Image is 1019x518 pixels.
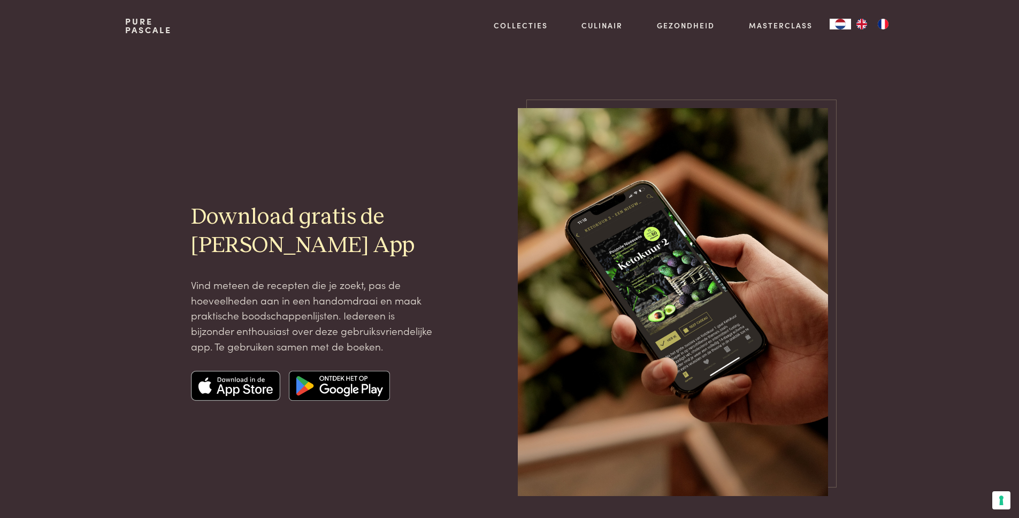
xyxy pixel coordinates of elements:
[992,491,1010,509] button: Uw voorkeuren voor toestemming voor trackingtechnologieën
[191,203,436,260] h2: Download gratis de [PERSON_NAME] App
[749,20,813,31] a: Masterclass
[518,108,828,496] img: iPhone Mockup 15
[872,19,894,29] a: FR
[851,19,872,29] a: EN
[830,19,894,29] aside: Language selected: Nederlands
[830,19,851,29] a: NL
[494,20,548,31] a: Collecties
[830,19,851,29] div: Language
[289,371,390,401] img: Google app store
[191,371,281,401] img: Apple app store
[851,19,894,29] ul: Language list
[125,17,172,34] a: PurePascale
[581,20,623,31] a: Culinair
[191,277,436,354] p: Vind meteen de recepten die je zoekt, pas de hoeveelheden aan in een handomdraai en maak praktisc...
[657,20,715,31] a: Gezondheid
